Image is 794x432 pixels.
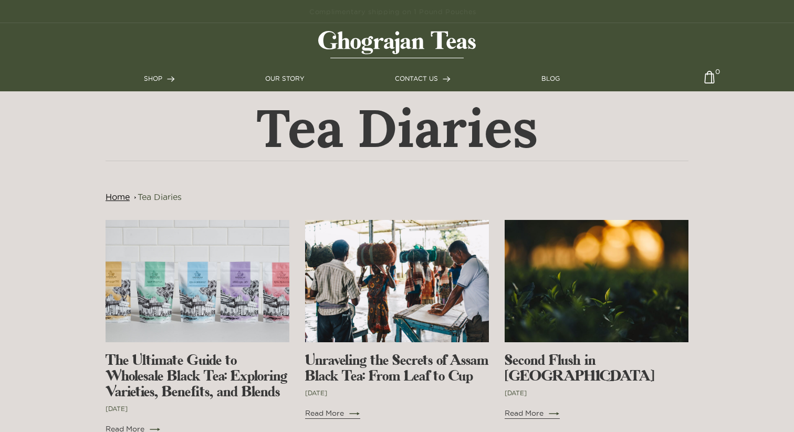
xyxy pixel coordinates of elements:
img: forward-arrow.svg [167,76,175,82]
span: 0 [715,67,720,71]
img: Secrets_of_Assam_Black_Tea_From_Leaf_to_Cup_900x900.jpg [305,220,489,342]
h4: Unraveling the Secrets of Assam Black Tea: From Leaf to Cup [305,353,489,384]
h1: Tea Diaries [135,105,660,152]
a: CONTACT US [395,74,451,83]
img: readmore-arrow.svg [349,412,360,415]
a: BLOG [541,74,560,83]
img: readmore-arrow.svg [549,412,559,415]
a: SHOP [144,74,175,83]
img: logo-matt.svg [318,31,476,58]
span: SHOP [144,75,162,82]
a: OUR STORY [265,74,305,83]
a: Read More [505,408,559,419]
img: readmore-arrow.svg [150,428,160,431]
a: Read More [305,408,360,419]
img: 19A7303_1_900x900.jpg [505,220,688,342]
h4: Second Flush in [GEOGRAPHIC_DATA] [505,353,688,384]
time: [DATE] [505,389,527,396]
a: 0 [704,71,715,91]
a: Tea Diaries [138,192,182,202]
time: [DATE] [106,405,128,412]
span: CONTACT US [395,75,438,82]
img: cart-icon-matt.svg [704,71,715,91]
time: [DATE] [305,389,327,396]
img: forward-arrow.svg [443,76,451,82]
h4: The Ultimate Guide to Wholesale Black Tea: Exploring Varieties, Benefits, and Blends [106,353,289,400]
a: Home [106,192,130,202]
nav: breadcrumbs [106,191,688,203]
img: Guide_to_Wholesale_Black_Tea_Exploring_Varieties_Benefits_and_Blends_900x900.jpg [106,220,289,342]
